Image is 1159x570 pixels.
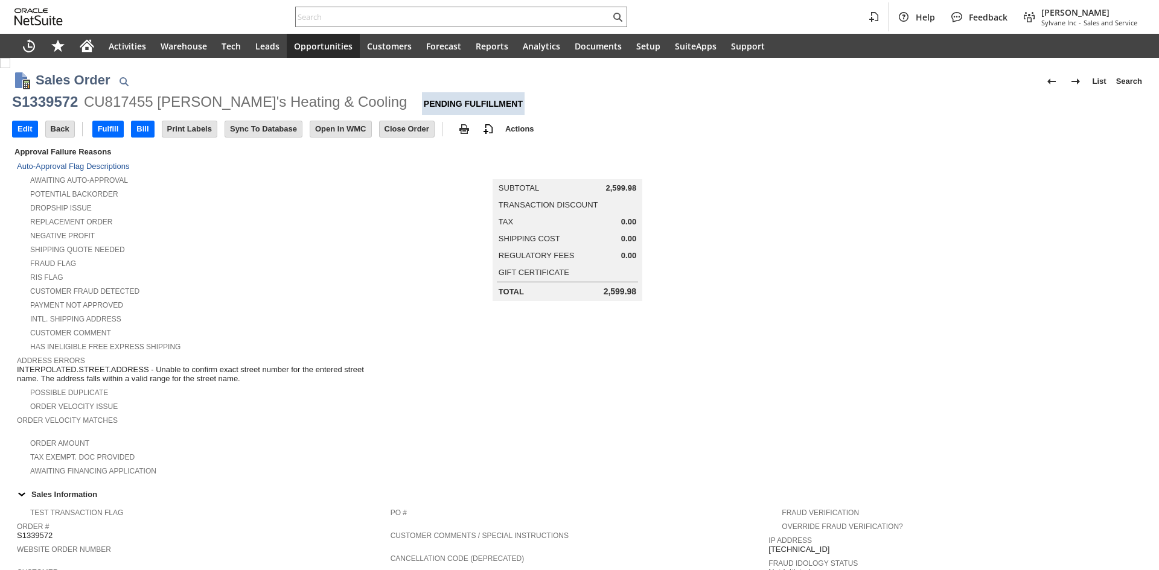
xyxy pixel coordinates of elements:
span: Forecast [426,40,461,52]
input: Back [46,121,74,137]
a: Dropship Issue [30,204,92,212]
a: Customers [360,34,419,58]
span: 0.00 [621,234,636,244]
span: Documents [575,40,622,52]
a: Override Fraud Verification? [782,522,902,531]
a: Regulatory Fees [499,251,574,260]
div: Shortcuts [43,34,72,58]
span: Customers [367,40,412,52]
span: [PERSON_NAME] [1041,7,1137,18]
a: Customer Fraud Detected [30,287,139,296]
a: Negative Profit [30,232,95,240]
a: List [1088,72,1111,91]
svg: Home [80,39,94,53]
svg: Recent Records [22,39,36,53]
span: Sales and Service [1084,18,1137,27]
a: Total [499,287,524,296]
span: 2,599.98 [606,183,637,193]
a: Awaiting Financing Application [30,467,156,475]
a: Setup [629,34,668,58]
span: INTERPOLATED.STREET.ADDRESS - Unable to confirm exact street number for the entered street name. ... [17,365,385,384]
caption: Summary [493,160,642,179]
td: Sales Information [12,486,1147,502]
input: Bill [132,121,153,137]
a: Website Order Number [17,545,111,554]
a: Actions [500,124,539,133]
input: Edit [13,121,37,137]
a: Customer Comments / Special Instructions [391,531,569,540]
span: Analytics [523,40,560,52]
a: Auto-Approval Flag Descriptions [17,162,129,171]
a: Fraud Verification [782,508,859,517]
span: Reports [476,40,508,52]
div: Pending Fulfillment [422,92,525,115]
div: CU817455 [PERSON_NAME]'s Heating & Cooling [84,92,407,112]
a: Order Amount [30,439,89,448]
input: Open In WMC [310,121,371,137]
a: Fraud Flag [30,259,76,268]
div: Approval Failure Reasons [12,145,386,159]
img: Previous [1044,74,1059,89]
a: Analytics [516,34,567,58]
a: Recent Records [14,34,43,58]
a: Activities [101,34,153,58]
span: 0.00 [621,217,636,227]
h1: Sales Order [36,70,110,90]
a: Tax Exempt. Doc Provided [30,453,135,461]
svg: logo [14,8,63,25]
a: Leads [248,34,287,58]
span: - [1079,18,1081,27]
a: Subtotal [499,183,539,192]
div: S1339572 [12,92,78,112]
input: Fulfill [93,121,124,137]
svg: Search [610,10,625,24]
img: add-record.svg [481,122,496,136]
a: Support [724,34,772,58]
a: Cancellation Code (deprecated) [391,554,525,563]
a: SuiteApps [668,34,724,58]
a: Reports [468,34,516,58]
a: Awaiting Auto-Approval [30,176,128,185]
a: Tax [499,217,513,226]
a: Fraud Idology Status [768,559,858,568]
svg: Shortcuts [51,39,65,53]
div: Sales Information [12,486,1142,502]
span: Support [731,40,765,52]
img: Next [1068,74,1083,89]
a: Test Transaction Flag [30,508,123,517]
a: Order Velocity Matches [17,416,118,425]
a: PO # [391,508,407,517]
a: Transaction Discount [499,200,598,209]
span: [TECHNICAL_ID] [768,545,829,554]
input: Close Order [380,121,434,137]
a: Home [72,34,101,58]
span: Warehouse [161,40,207,52]
a: Order Velocity Issue [30,402,118,411]
span: Feedback [969,11,1007,23]
a: Forecast [419,34,468,58]
a: Has Ineligible Free Express Shipping [30,343,180,351]
span: 2,599.98 [604,287,637,297]
img: Quick Find [117,74,131,89]
a: Address Errors [17,356,85,365]
span: Help [916,11,935,23]
a: Order # [17,522,49,531]
span: SuiteApps [675,40,717,52]
a: Replacement Order [30,218,112,226]
a: RIS flag [30,273,63,282]
span: Activities [109,40,146,52]
a: Search [1111,72,1147,91]
a: Opportunities [287,34,360,58]
a: Warehouse [153,34,214,58]
a: Potential Backorder [30,190,118,198]
span: Opportunities [294,40,353,52]
span: Sylvane Inc [1041,18,1076,27]
a: Documents [567,34,629,58]
a: IP Address [768,536,812,545]
span: S1339572 [17,531,53,540]
img: print.svg [457,122,471,136]
span: Leads [255,40,279,52]
a: Customer Comment [30,329,111,337]
input: Sync To Database [225,121,302,137]
span: Tech [222,40,241,52]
